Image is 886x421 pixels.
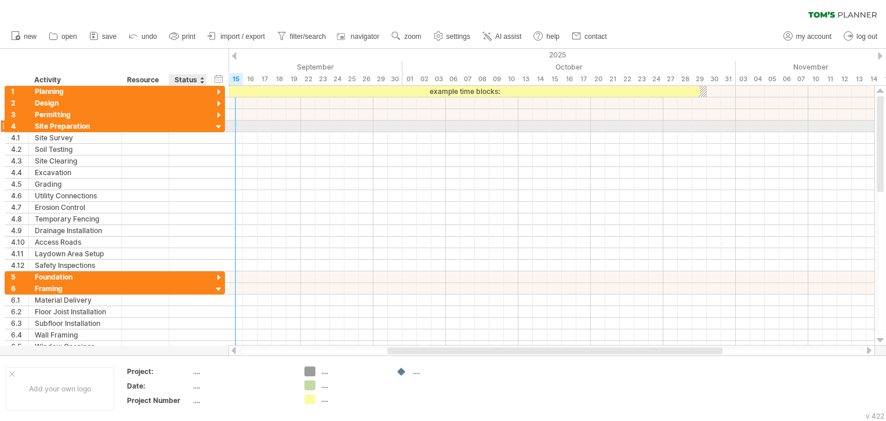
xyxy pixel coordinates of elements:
div: Window Openings [35,341,115,352]
div: Thursday, 23 October 2025 [634,73,649,85]
div: 6.5 [11,341,28,352]
a: AI assist [480,29,525,44]
span: import / export [220,32,265,41]
div: Permitting [35,109,115,120]
div: Wall Framing [35,329,115,340]
div: Monday, 22 September 2025 [301,73,315,85]
div: 4.3 [11,155,28,166]
div: Wednesday, 17 September 2025 [257,73,272,85]
span: new [24,32,37,41]
span: help [546,32,560,41]
div: Add your own logo [6,367,114,411]
div: Wednesday, 5 November 2025 [765,73,779,85]
span: my account [796,32,831,41]
div: 4.10 [11,237,28,248]
div: Wednesday, 24 September 2025 [330,73,344,85]
div: 4.1 [11,132,28,143]
span: AI assist [495,32,521,41]
div: Monday, 13 October 2025 [518,73,533,85]
a: navigator [335,29,383,44]
span: save [102,32,117,41]
a: log out [841,29,881,44]
div: Temporary Fencing [35,213,115,224]
div: Access Roads [35,237,115,248]
div: Safety Inspections [35,260,115,271]
div: Drainage Installation [35,225,115,236]
div: .... [413,366,476,376]
div: Site Survey [35,132,115,143]
div: Floor Joist Installation [35,306,115,317]
div: Laydown Area Setup [35,248,115,259]
div: Friday, 19 September 2025 [286,73,301,85]
div: .... [193,381,291,391]
div: Wednesday, 22 October 2025 [620,73,634,85]
a: new [8,29,40,44]
span: contact [584,32,607,41]
span: filter/search [290,32,326,41]
div: Tuesday, 11 November 2025 [823,73,837,85]
div: Friday, 7 November 2025 [794,73,808,85]
a: import / export [205,29,268,44]
div: Project Number [127,395,191,405]
div: Monday, 29 September 2025 [373,73,388,85]
div: Wednesday, 15 October 2025 [547,73,562,85]
div: Monday, 6 October 2025 [446,73,460,85]
div: Monday, 10 November 2025 [808,73,823,85]
div: Tuesday, 16 September 2025 [243,73,257,85]
div: 4 [11,121,28,132]
div: v 422 [866,412,884,420]
div: Grading [35,179,115,190]
a: filter/search [274,29,329,44]
div: Friday, 17 October 2025 [576,73,591,85]
a: open [46,29,81,44]
div: 4.7 [11,202,28,213]
a: settings [431,29,474,44]
div: Status [175,74,200,86]
div: Date: [127,381,191,391]
div: Subfloor Installation [35,318,115,329]
div: Planning [35,86,115,97]
span: undo [141,32,157,41]
div: Foundation [35,271,115,282]
a: my account [780,29,835,44]
div: 4.2 [11,144,28,155]
div: .... [193,395,291,405]
div: Framing [35,283,115,294]
div: Thursday, 2 October 2025 [417,73,431,85]
div: Monday, 27 October 2025 [663,73,678,85]
div: 4.4 [11,167,28,178]
div: Monday, 20 October 2025 [591,73,605,85]
div: .... [321,380,384,390]
span: settings [446,32,470,41]
div: Monday, 3 November 2025 [736,73,750,85]
a: help [531,29,563,44]
a: undo [126,29,161,44]
span: zoom [404,32,421,41]
div: Thursday, 9 October 2025 [489,73,504,85]
div: Thursday, 25 September 2025 [344,73,359,85]
div: Material Delivery [35,295,115,306]
div: Thursday, 18 September 2025 [272,73,286,85]
div: example time blocks: [228,86,700,97]
a: save [86,29,120,44]
div: Erosion Control [35,202,115,213]
div: Tuesday, 7 October 2025 [460,73,475,85]
div: Wednesday, 8 October 2025 [475,73,489,85]
div: Resource [127,74,162,86]
div: Project: [127,366,191,376]
div: Thursday, 16 October 2025 [562,73,576,85]
div: 3 [11,109,28,120]
div: Utility Connections [35,190,115,201]
span: print [182,32,195,41]
div: Friday, 3 October 2025 [431,73,446,85]
div: Site Preparation [35,121,115,132]
div: October 2025 [402,61,736,73]
div: 5 [11,271,28,282]
div: .... [193,366,291,376]
div: Thursday, 13 November 2025 [852,73,866,85]
div: 1 [11,86,28,97]
span: navigator [351,32,379,41]
div: Soil Testing [35,144,115,155]
span: open [61,32,77,41]
div: 6.4 [11,329,28,340]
